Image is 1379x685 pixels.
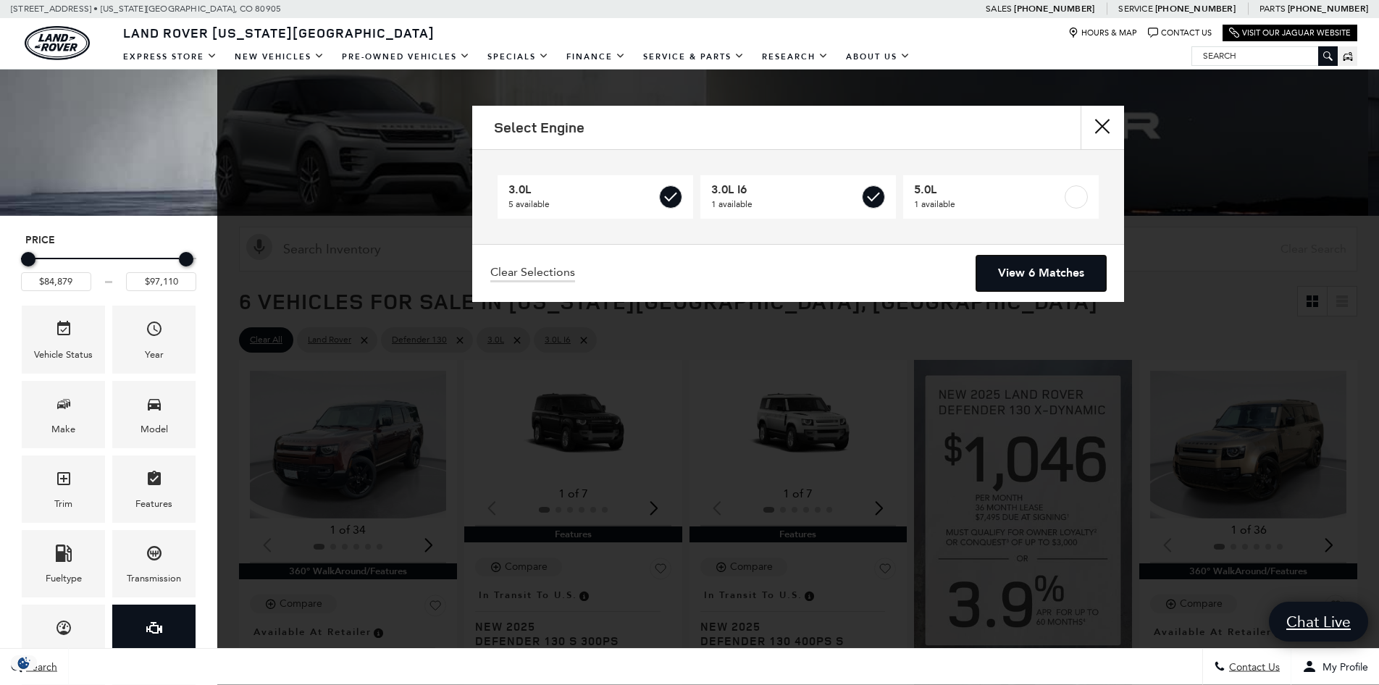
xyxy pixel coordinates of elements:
[837,44,919,70] a: About Us
[1148,28,1212,38] a: Contact Us
[140,645,169,661] div: Engine
[914,182,1062,197] span: 5.0L
[21,272,91,291] input: Minimum
[1279,612,1358,631] span: Chat Live
[711,197,859,211] span: 1 available
[1081,106,1124,149] button: Close
[1155,3,1236,14] a: [PHONE_NUMBER]
[21,252,35,266] div: Minimum Price
[34,347,93,363] div: Vehicle Status
[1259,4,1286,14] span: Parts
[146,541,163,571] span: Transmission
[112,306,196,373] div: YearYear
[21,247,196,291] div: Price
[112,605,196,672] div: EngineEngine
[46,571,82,587] div: Fueltype
[22,530,105,597] div: FueltypeFueltype
[22,455,105,523] div: TrimTrim
[753,44,837,70] a: Research
[135,496,172,512] div: Features
[114,44,226,70] a: EXPRESS STORE
[51,421,75,437] div: Make
[1118,4,1152,14] span: Service
[226,44,333,70] a: New Vehicles
[55,392,72,421] span: Make
[1192,47,1337,64] input: Search
[54,496,72,512] div: Trim
[146,392,163,421] span: Model
[146,316,163,346] span: Year
[986,4,1012,14] span: Sales
[22,381,105,448] div: MakeMake
[114,44,919,70] nav: Main Navigation
[112,381,196,448] div: ModelModel
[179,252,193,266] div: Maximum Price
[1269,602,1368,642] a: Chat Live
[1291,649,1379,685] button: Open user profile menu
[1068,28,1137,38] a: Hours & Map
[634,44,753,70] a: Service & Parts
[508,182,656,197] span: 3.0L
[146,615,163,645] span: Engine
[126,272,196,291] input: Maximum
[55,316,72,346] span: Vehicle
[25,234,192,247] h5: Price
[1317,661,1368,673] span: My Profile
[1014,3,1094,14] a: [PHONE_NUMBER]
[141,421,168,437] div: Model
[55,615,72,645] span: Mileage
[25,26,90,60] a: land-rover
[112,530,196,597] div: TransmissionTransmission
[1225,661,1280,673] span: Contact Us
[700,175,896,219] a: 3.0L I61 available
[11,4,281,14] a: [STREET_ADDRESS] • [US_STATE][GEOGRAPHIC_DATA], CO 80905
[55,541,72,571] span: Fueltype
[22,306,105,373] div: VehicleVehicle Status
[914,197,1062,211] span: 1 available
[127,571,181,587] div: Transmission
[494,119,584,135] h2: Select Engine
[145,347,164,363] div: Year
[22,605,105,672] div: MileageMileage
[490,265,575,282] a: Clear Selections
[123,24,435,41] span: Land Rover [US_STATE][GEOGRAPHIC_DATA]
[7,655,41,671] section: Click to Open Cookie Consent Modal
[55,466,72,496] span: Trim
[711,182,859,197] span: 3.0L I6
[114,24,443,41] a: Land Rover [US_STATE][GEOGRAPHIC_DATA]
[146,466,163,496] span: Features
[976,256,1106,291] a: View 6 Matches
[479,44,558,70] a: Specials
[1229,28,1351,38] a: Visit Our Jaguar Website
[1288,3,1368,14] a: [PHONE_NUMBER]
[112,455,196,523] div: FeaturesFeatures
[25,26,90,60] img: Land Rover
[46,645,80,661] div: Mileage
[498,175,693,219] a: 3.0L5 available
[508,197,656,211] span: 5 available
[333,44,479,70] a: Pre-Owned Vehicles
[903,175,1099,219] a: 5.0L1 available
[7,655,41,671] img: Opt-Out Icon
[558,44,634,70] a: Finance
